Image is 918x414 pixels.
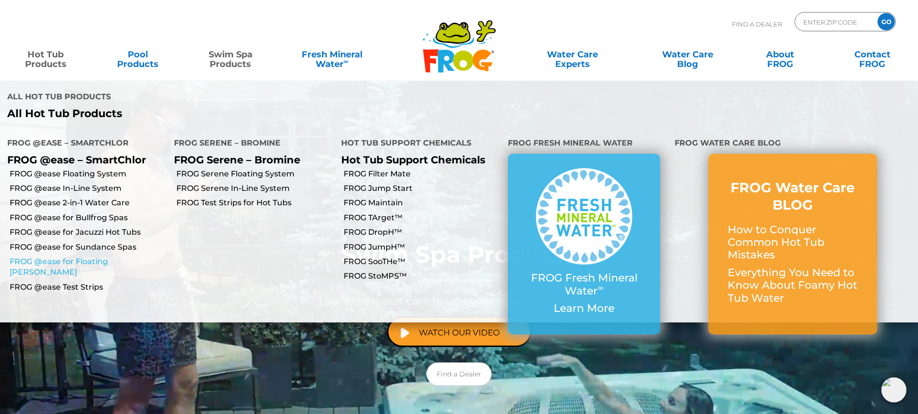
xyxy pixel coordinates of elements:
a: FROG @ease for Jacuzzi Hot Tubs [10,227,167,238]
input: GO [878,13,895,30]
a: ContactFROG [837,45,908,64]
a: All Hot Tub Products [7,107,452,120]
a: FROG Filter Mate [344,169,501,179]
a: FROG @ease for Floating [PERSON_NAME] [10,256,167,278]
a: FROG @ease 2-in-1 Water Care [10,198,167,208]
h4: FROG Fresh Mineral Water [508,134,660,154]
a: Water CareExperts [514,45,631,64]
a: FROG Maintain [344,198,501,208]
a: FROG TArget™ [344,213,501,223]
p: Find A Dealer [732,12,782,36]
a: FROG @ease for Bullfrog Spas [10,213,167,223]
p: FROG Serene – Bromine [174,154,326,166]
a: FROG StoMPS™ [344,271,501,281]
a: FROG @ease for Sundance Spas [10,242,167,253]
p: Everything You Need to Know About Foamy Hot Tub Water [728,267,858,305]
h3: FROG Water Care BLOG [728,179,858,214]
a: FROG Water Care BLOG How to Conquer Common Hot Tub Mistakes Everything You Need to Know About Foa... [728,179,858,309]
a: FROG SooTHe™ [344,256,501,267]
p: FROG @ease – SmartChlor [7,154,160,166]
sup: ∞ [344,57,348,65]
a: Hot Tub Support Chemicals [341,154,485,166]
p: FROG Fresh Mineral Water [527,272,641,297]
a: Hot TubProducts [10,45,81,64]
a: Fresh MineralWater∞ [287,45,377,64]
a: Find a Dealer [426,362,492,386]
a: PoolProducts [102,45,174,64]
h4: Hot Tub Support Chemicals [341,134,493,154]
a: FROG Fresh Mineral Water∞ Learn More [527,168,641,320]
h4: All Hot Tub Products [7,88,452,107]
h4: FROG Water Care Blog [675,134,911,154]
a: Watch Our Video [387,316,532,347]
a: Swim SpaProducts [195,45,266,64]
a: Water CareBlog [652,45,723,64]
a: FROG Jump Start [344,183,501,194]
input: Zip Code Form [802,15,867,29]
img: openIcon [881,377,906,402]
h4: FROG @ease – SmartChlor [7,134,160,154]
a: FROG Serene In-Line System [176,183,333,194]
p: Learn More [527,302,641,315]
a: AboutFROG [744,45,816,64]
a: FROG Test Strips for Hot Tubs [176,198,333,208]
a: FROG @ease Floating System [10,169,167,179]
a: FROG DropH™ [344,227,501,238]
a: FROG Serene Floating System [176,169,333,179]
p: How to Conquer Common Hot Tub Mistakes [728,224,858,262]
a: FROG JumpH™ [344,242,501,253]
h4: FROG Serene – Bromine [174,134,326,154]
a: FROG @ease In-Line System [10,183,167,194]
a: FROG @ease Test Strips [10,282,167,293]
sup: ∞ [598,283,603,293]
